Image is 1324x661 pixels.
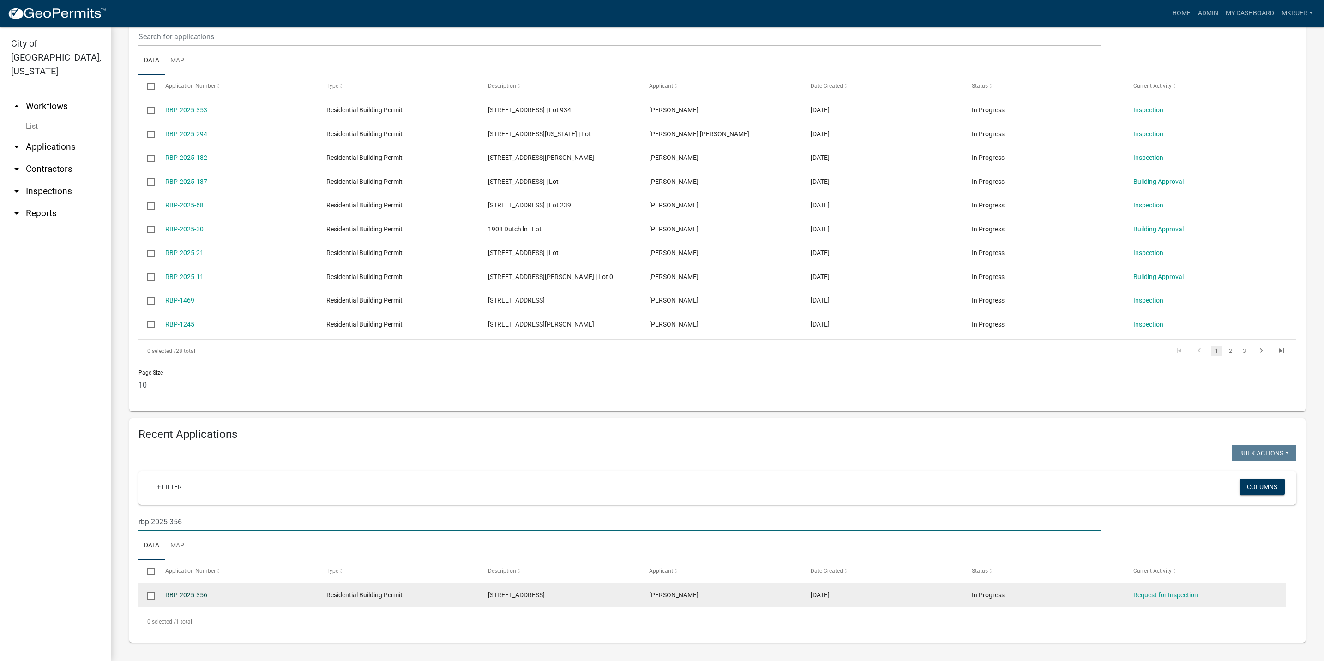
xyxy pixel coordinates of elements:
[488,201,571,209] span: 4655 Red Tail Ridge, Jeffersonville IN 47130 | Lot 239
[811,249,830,256] span: 01/23/2025
[165,273,204,280] a: RBP-2025-11
[165,46,190,76] a: Map
[1237,343,1251,359] li: page 3
[801,75,963,97] datatable-header-cell: Date Created
[801,560,963,582] datatable-header-cell: Date Created
[649,249,698,256] span: Luke Etheridge
[1278,5,1317,22] a: mkruer
[972,225,1005,233] span: In Progress
[1191,346,1208,356] a: go to previous page
[811,225,830,233] span: 02/06/2025
[488,568,516,574] span: Description
[165,531,190,561] a: Map
[811,154,830,161] span: 05/21/2025
[1211,346,1222,356] a: 1
[138,610,1296,633] div: 1 total
[11,101,22,112] i: arrow_drop_up
[326,83,338,89] span: Type
[649,201,698,209] span: Edwin Miller
[811,130,830,138] span: 08/06/2025
[1133,130,1163,138] a: Inspection
[165,568,216,574] span: Application Number
[972,83,988,89] span: Status
[1133,321,1163,328] a: Inspection
[488,273,613,280] span: 307 Hopkins Ln | Lot 0
[318,560,479,582] datatable-header-cell: Type
[326,154,403,161] span: Residential Building Permit
[649,321,698,328] span: William L. Burns, Jr.
[963,560,1125,582] datatable-header-cell: Status
[11,186,22,197] i: arrow_drop_down
[488,321,594,328] span: 3216 Asher Way | Lot Lot 122
[326,201,403,209] span: Residential Building Permit
[1168,5,1194,22] a: Home
[1210,343,1223,359] li: page 1
[488,225,542,233] span: 1908 Dutch ln | Lot
[138,46,165,76] a: Data
[1225,346,1236,356] a: 2
[1133,225,1184,233] a: Building Approval
[649,154,698,161] span: Kurt Maier
[649,273,698,280] span: Amanda Ray
[488,130,591,138] span: 55 Virginia Avenue Jeffersonville IN 47130 | Lot
[318,75,479,97] datatable-header-cell: Type
[811,591,830,599] span: 09/16/2025
[1133,297,1163,304] a: Inspection
[1133,106,1163,114] a: Inspection
[138,512,1101,531] input: Search for applications
[326,273,403,280] span: Residential Building Permit
[138,340,598,363] div: 28 total
[1133,249,1163,256] a: Inspection
[488,249,559,256] span: 2611 Utica Pike | Lot
[326,297,403,304] span: Residential Building Permit
[811,178,830,185] span: 04/23/2025
[1133,273,1184,280] a: Building Approval
[1194,5,1222,22] a: Admin
[811,297,830,304] span: 11/19/2024
[1273,346,1290,356] a: go to last page
[165,201,204,209] a: RBP-2025-68
[1133,178,1184,185] a: Building Approval
[11,164,22,175] i: arrow_drop_down
[326,321,403,328] span: Residential Building Permit
[972,130,1005,138] span: In Progress
[1239,346,1250,356] a: 3
[1222,5,1278,22] a: My Dashboard
[811,83,843,89] span: Date Created
[488,178,559,185] span: 5101Shungate Road | Lot
[640,75,802,97] datatable-header-cell: Applicant
[1232,445,1296,461] button: Bulk Actions
[326,591,403,599] span: Residential Building Permit
[138,75,156,97] datatable-header-cell: Select
[811,568,843,574] span: Date Created
[1124,75,1286,97] datatable-header-cell: Current Activity
[488,591,545,599] span: 6510 21st Century Drive | Lot 1012
[811,321,830,328] span: 07/09/2024
[479,560,640,582] datatable-header-cell: Description
[649,83,673,89] span: Applicant
[138,560,156,582] datatable-header-cell: Select
[649,106,698,114] span: Edwin Miller
[165,130,207,138] a: RBP-2025-294
[165,178,207,185] a: RBP-2025-137
[156,560,318,582] datatable-header-cell: Application Number
[488,106,571,114] span: 6214 Pleasant Run, Charlestown IN 47111 | Lot 934
[1133,83,1172,89] span: Current Activity
[165,83,216,89] span: Application Number
[156,75,318,97] datatable-header-cell: Application Number
[138,531,165,561] a: Data
[165,249,204,256] a: RBP-2025-21
[326,106,403,114] span: Residential Building Permit
[640,560,802,582] datatable-header-cell: Applicant
[972,201,1005,209] span: In Progress
[138,428,1296,441] h4: Recent Applications
[1133,591,1198,599] a: Request for Inspection
[649,178,698,185] span: Nicholas C Jones
[1133,568,1172,574] span: Current Activity
[649,568,673,574] span: Applicant
[1133,201,1163,209] a: Inspection
[326,178,403,185] span: Residential Building Permit
[649,591,698,599] span: Edwin Miller
[811,106,830,114] span: 09/16/2025
[147,348,176,354] span: 0 selected /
